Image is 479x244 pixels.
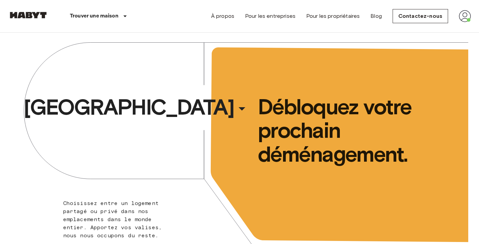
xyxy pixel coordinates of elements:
a: À propos [211,12,234,20]
a: Pour les propriétaires [306,12,360,20]
a: Contactez-nous [393,9,448,23]
span: [GEOGRAPHIC_DATA] [24,94,234,121]
img: Habyt [8,12,48,18]
img: avatar [459,10,471,22]
span: Choisissez entre un logement partagé ou privé dans nos emplacements dans le monde entier. Apporte... [63,200,162,239]
button: [GEOGRAPHIC_DATA] [21,92,253,123]
a: Blog [370,12,382,20]
a: Pour les entreprises [245,12,295,20]
span: Débloquez votre prochain déménagement. [258,95,441,166]
p: Trouver une maison [70,12,118,20]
